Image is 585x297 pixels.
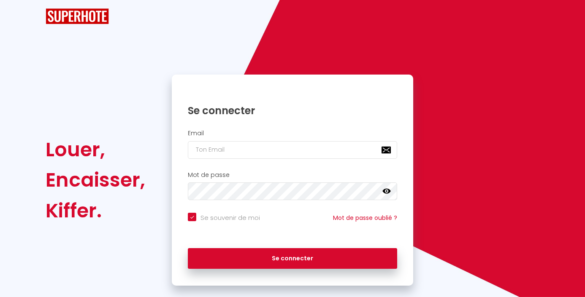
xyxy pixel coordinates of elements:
div: Louer, [46,134,145,165]
button: Se connecter [188,248,397,269]
img: SuperHote logo [46,8,109,24]
input: Ton Email [188,141,397,159]
div: Encaisser, [46,165,145,195]
div: Kiffer. [46,195,145,226]
h2: Email [188,130,397,137]
a: Mot de passe oublié ? [333,214,397,222]
h1: Se connecter [188,104,397,117]
h2: Mot de passe [188,171,397,179]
